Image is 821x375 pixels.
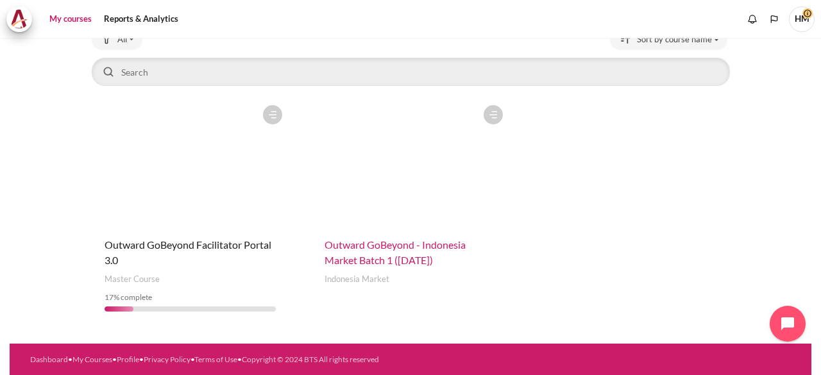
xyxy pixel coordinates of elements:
[610,29,727,50] button: Sorting drop-down menu
[325,273,389,286] span: Indonesia Market
[105,292,276,303] div: % complete
[92,29,142,50] button: Grouping drop-down menu
[45,6,96,32] a: My courses
[30,354,68,364] a: Dashboard
[194,354,237,364] a: Terms of Use
[242,354,379,364] a: Copyright © 2024 BTS All rights reserved
[117,33,127,46] span: All
[105,292,114,302] span: 17
[72,354,112,364] a: My Courses
[144,354,190,364] a: Privacy Policy
[92,29,730,88] div: Course overview controls
[92,58,730,86] input: Search
[6,6,38,32] a: Architeck Architeck
[789,6,815,32] span: HM
[30,354,448,365] div: • • • • •
[765,10,784,29] button: Languages
[325,238,466,266] a: Outward GoBeyond - Indonesia Market Batch 1 ([DATE])
[105,238,271,266] a: Outward GoBeyond Facilitator Portal 3.0
[789,6,815,32] a: User menu
[99,6,183,32] a: Reports & Analytics
[637,33,712,46] span: Sort by course name
[117,354,139,364] a: Profile
[105,273,160,286] span: Master Course
[10,10,28,29] img: Architeck
[743,10,762,29] div: Show notification window with no new notifications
